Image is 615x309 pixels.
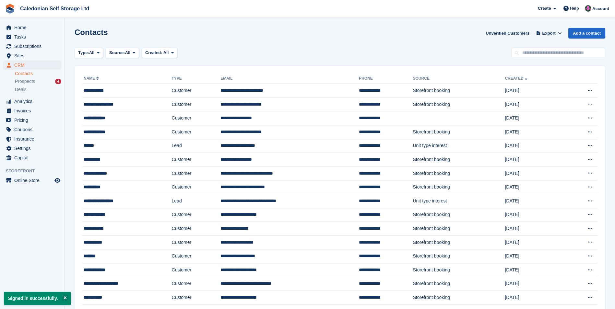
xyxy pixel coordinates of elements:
p: Signed in successfully. [4,292,71,305]
td: [DATE] [505,222,564,236]
td: [DATE] [505,291,564,305]
div: 4 [55,79,61,84]
a: Caledonian Self Storage Ltd [18,3,92,14]
span: Home [14,23,53,32]
td: [DATE] [505,153,564,167]
td: Storefront booking [413,222,505,236]
td: Storefront booking [413,84,505,98]
td: Customer [172,235,221,249]
a: menu [3,125,61,134]
td: Storefront booking [413,180,505,194]
span: All [163,50,169,55]
td: Customer [172,277,221,291]
td: Customer [172,208,221,222]
span: Sites [14,51,53,60]
a: menu [3,97,61,106]
td: Customer [172,222,221,236]
td: Customer [172,84,221,98]
td: [DATE] [505,249,564,263]
td: Storefront booking [413,249,505,263]
a: menu [3,153,61,162]
span: Capital [14,153,53,162]
td: Storefront booking [413,125,505,139]
a: Prospects 4 [15,78,61,85]
span: Type: [78,50,89,56]
th: Source [413,74,505,84]
button: Source: All [106,48,139,58]
td: Customer [172,153,221,167]
span: Coupons [14,125,53,134]
img: Lois Holling [585,5,591,12]
td: [DATE] [505,277,564,291]
td: Customer [172,180,221,194]
span: Analytics [14,97,53,106]
td: [DATE] [505,208,564,222]
td: Customer [172,97,221,111]
td: Customer [172,249,221,263]
span: All [125,50,131,56]
td: Customer [172,111,221,125]
a: Name [84,76,100,81]
button: Created: All [142,48,177,58]
td: [DATE] [505,111,564,125]
button: Export [535,28,563,39]
a: menu [3,51,61,60]
span: Deals [15,86,27,93]
td: Lead [172,194,221,208]
a: menu [3,23,61,32]
span: Source: [109,50,125,56]
th: Email [220,74,359,84]
td: Customer [172,263,221,277]
span: Tasks [14,32,53,41]
td: [DATE] [505,235,564,249]
span: Account [592,6,609,12]
td: Customer [172,125,221,139]
span: Settings [14,144,53,153]
a: menu [3,134,61,143]
td: Lead [172,139,221,153]
td: Customer [172,291,221,305]
span: Create [538,5,551,12]
td: Storefront booking [413,208,505,222]
a: Unverified Customers [483,28,532,39]
td: [DATE] [505,166,564,180]
span: CRM [14,61,53,70]
span: All [89,50,95,56]
a: Deals [15,86,61,93]
a: Preview store [53,177,61,184]
span: Prospects [15,78,35,85]
a: menu [3,116,61,125]
span: Export [542,30,556,37]
span: Created: [145,50,162,55]
td: Unit type interest [413,139,505,153]
td: Storefront booking [413,166,505,180]
a: Add a contact [568,28,605,39]
td: Unit type interest [413,194,505,208]
td: Storefront booking [413,291,505,305]
td: [DATE] [505,180,564,194]
td: [DATE] [505,97,564,111]
td: Storefront booking [413,153,505,167]
a: Contacts [15,71,61,77]
td: Storefront booking [413,263,505,277]
th: Phone [359,74,413,84]
td: [DATE] [505,84,564,98]
a: menu [3,32,61,41]
td: Storefront booking [413,97,505,111]
td: Storefront booking [413,277,505,291]
span: Storefront [6,168,65,174]
span: Insurance [14,134,53,143]
a: menu [3,106,61,115]
td: [DATE] [505,194,564,208]
th: Type [172,74,221,84]
span: Invoices [14,106,53,115]
td: Storefront booking [413,235,505,249]
span: Pricing [14,116,53,125]
a: menu [3,176,61,185]
span: Online Store [14,176,53,185]
button: Type: All [75,48,103,58]
span: Subscriptions [14,42,53,51]
h1: Contacts [75,28,108,37]
a: menu [3,61,61,70]
a: menu [3,144,61,153]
